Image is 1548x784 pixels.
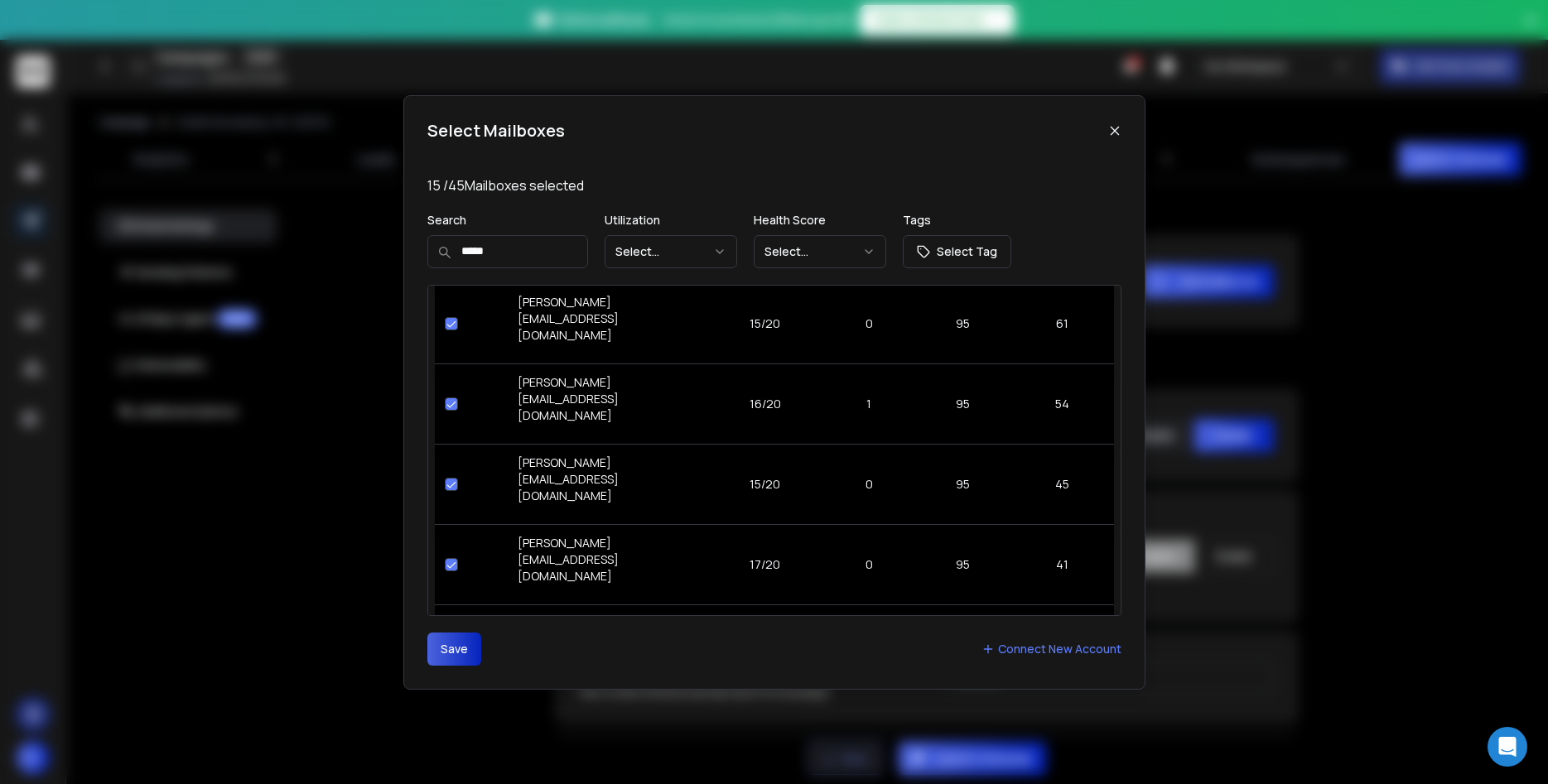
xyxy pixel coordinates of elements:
p: Search [427,212,588,228]
p: 15 / 45 Mailboxes selected [427,176,1121,195]
p: Health Score [754,212,886,228]
p: Utilization [605,212,737,228]
h1: Select Mailboxes [427,119,565,142]
p: Tags [903,212,1011,228]
div: Open Intercom Messenger [1488,727,1527,767]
